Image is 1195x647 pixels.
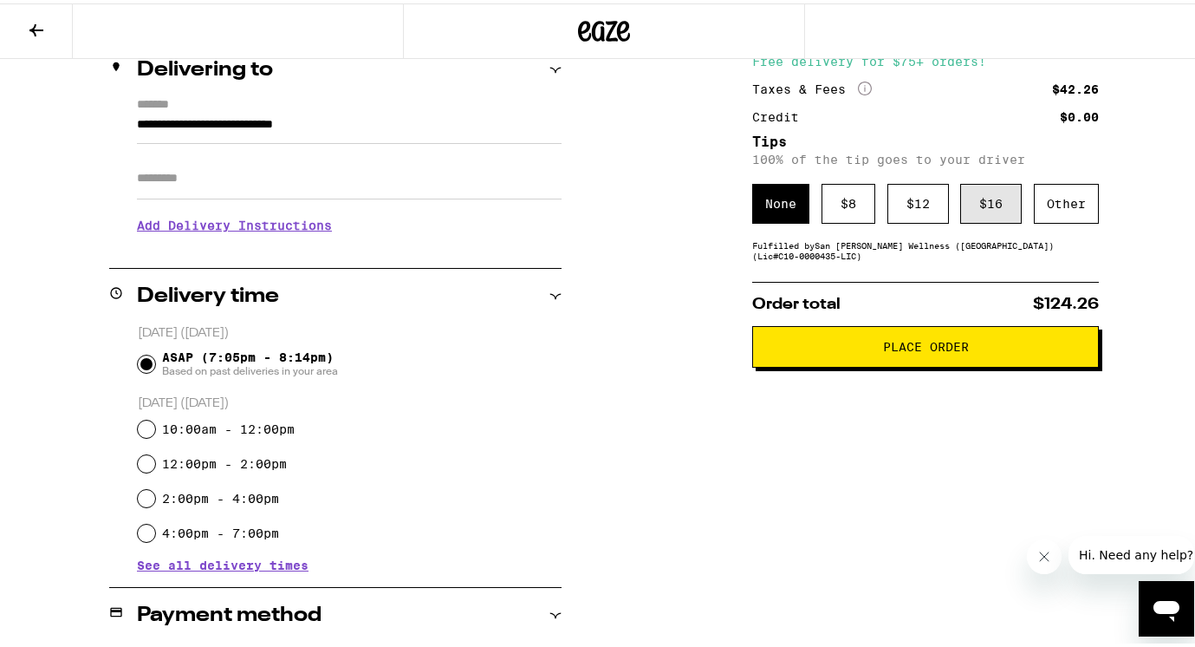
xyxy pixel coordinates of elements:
[162,454,287,467] label: 12:00pm - 2:00pm
[137,242,562,256] p: We'll contact you at [PHONE_NUMBER] when we arrive
[752,132,1099,146] h5: Tips
[752,180,809,220] div: None
[752,293,841,309] span: Order total
[137,56,273,77] h2: Delivering to
[1068,533,1194,571] iframe: Message from company
[162,347,338,375] span: ASAP (7:05pm - 8:14pm)
[887,180,949,220] div: $ 12
[137,556,308,568] button: See all delivery times
[752,52,1099,64] div: Free delivery for $75+ orders!
[162,523,279,537] label: 4:00pm - 7:00pm
[1139,578,1194,633] iframe: Button to launch messaging window
[1052,80,1099,92] div: $42.26
[752,237,1099,258] div: Fulfilled by San [PERSON_NAME] Wellness ([GEOGRAPHIC_DATA]) (Lic# C10-0000435-LIC )
[138,392,562,408] p: [DATE] ([DATE])
[752,78,872,94] div: Taxes & Fees
[822,180,875,220] div: $ 8
[138,322,562,338] p: [DATE] ([DATE])
[162,488,279,502] label: 2:00pm - 4:00pm
[1027,536,1062,571] iframe: Close message
[137,602,321,623] h2: Payment method
[1060,108,1099,120] div: $0.00
[960,180,1022,220] div: $ 16
[883,337,969,350] span: Place Order
[752,323,1099,364] button: Place Order
[752,108,811,120] div: Credit
[1034,180,1099,220] div: Other
[1033,293,1099,309] span: $124.26
[752,149,1099,163] p: 100% of the tip goes to your driver
[137,283,279,304] h2: Delivery time
[162,419,295,433] label: 10:00am - 12:00pm
[137,202,562,242] h3: Add Delivery Instructions
[162,361,338,375] span: Based on past deliveries in your area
